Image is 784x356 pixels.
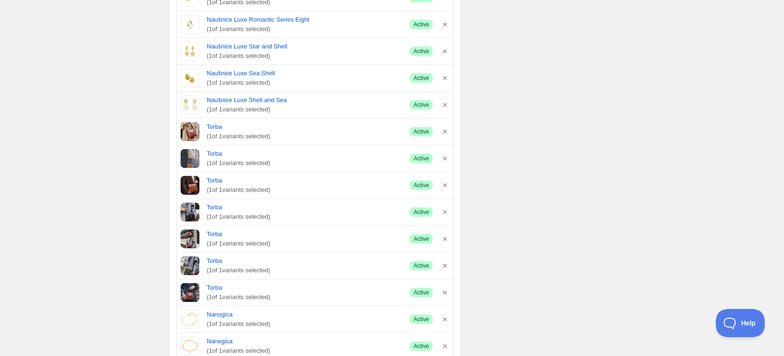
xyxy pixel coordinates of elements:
span: Active [413,262,429,269]
span: Active [413,21,429,28]
a: Torba [207,149,403,158]
span: ( 1 of 1 variants selected) [207,24,403,34]
a: Torba [207,203,403,212]
span: ( 1 of 1 variants selected) [207,293,403,302]
span: ( 1 of 1 variants selected) [207,51,403,61]
span: Active [413,289,429,296]
span: Active [413,208,429,216]
a: Torba [207,283,403,293]
a: Naušnice Luxe Sea Shell [207,69,403,78]
a: Torba [207,176,403,185]
span: ( 1 of 1 variants selected) [207,158,403,168]
span: Active [413,74,429,82]
a: Torba [207,229,403,239]
span: Active [413,155,429,162]
span: ( 1 of 1 variants selected) [207,78,403,87]
a: Naušnice Luxe Star and Shell [207,42,403,51]
span: ( 1 of 1 variants selected) [207,346,403,356]
iframe: Toggle Customer Support [716,309,765,337]
span: ( 1 of 1 variants selected) [207,212,403,222]
span: Active [413,101,429,109]
a: Naušnice Luxe Shell and Sea [207,95,403,105]
a: Naušnice Luxe Romantic Series Eight [207,15,403,24]
span: Active [413,128,429,135]
a: Torba [207,256,403,266]
span: ( 1 of 1 variants selected) [207,266,403,275]
a: Nanogica [207,310,403,319]
a: Torba [207,122,403,132]
span: Active [413,342,429,350]
span: Active [413,316,429,323]
span: Active [413,47,429,55]
span: Active [413,235,429,243]
span: ( 1 of 1 variants selected) [207,105,403,114]
span: ( 1 of 1 variants selected) [207,132,403,141]
span: ( 1 of 1 variants selected) [207,239,403,248]
span: ( 1 of 1 variants selected) [207,319,403,329]
a: Nanogica [207,337,403,346]
span: ( 1 of 1 variants selected) [207,185,403,195]
span: Active [413,182,429,189]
